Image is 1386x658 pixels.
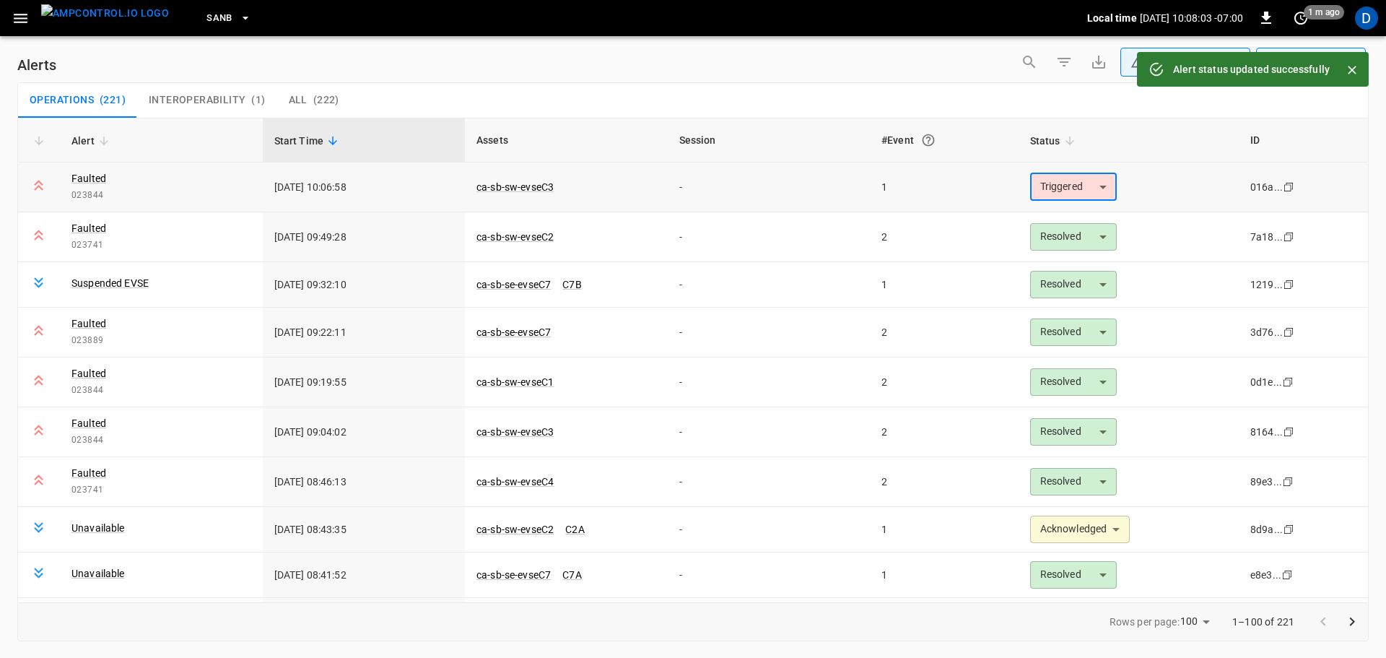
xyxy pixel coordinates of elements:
[1130,55,1227,70] div: Any Status
[289,94,308,107] span: All
[71,433,251,448] span: 023844
[1030,132,1079,150] span: Status
[1282,229,1296,245] div: copy
[668,553,871,598] td: -
[263,457,466,507] td: [DATE] 08:46:13
[870,407,1019,457] td: 2
[870,553,1019,598] td: 1
[1282,424,1296,440] div: copy
[71,483,251,498] span: 023741
[1030,561,1117,589] div: Resolved
[1030,516,1130,543] div: Acknowledged
[1030,319,1117,346] div: Resolved
[668,118,871,163] th: Session
[71,334,251,348] span: 023889
[71,238,251,253] span: 023741
[263,553,466,598] td: [DATE] 08:41:52
[1250,375,1282,389] div: 0d1e...
[1239,118,1368,163] th: ID
[1250,522,1283,537] div: 8d9a...
[1281,374,1296,390] div: copy
[1281,474,1296,490] div: copy
[71,521,125,535] a: Unavailable
[251,94,265,107] span: ( 1 )
[476,524,554,535] a: ca-sb-sw-evseC2
[71,171,106,186] a: Faulted
[881,127,1007,153] div: #Event
[263,407,466,457] td: [DATE] 09:04:02
[71,384,251,398] span: 023844
[1250,475,1282,489] div: 89e3...
[1338,607,1367,636] button: Go to next page
[668,163,871,212] td: -
[1030,468,1117,495] div: Resolved
[71,316,106,331] a: Faulted
[1250,325,1283,339] div: 3d76...
[263,212,466,262] td: [DATE] 09:49:28
[476,376,554,388] a: ca-sb-sw-evseC1
[465,118,668,163] th: Assets
[915,127,941,153] button: An event is a single occurrence of an issue. An alert groups related events for the same asset, m...
[206,10,232,27] span: SanB
[1282,179,1296,195] div: copy
[1030,271,1117,298] div: Resolved
[476,426,554,438] a: ca-sb-sw-evseC3
[263,262,466,308] td: [DATE] 09:32:10
[476,231,554,243] a: ca-sb-sw-evseC2
[71,189,251,203] span: 023844
[71,566,125,581] a: Unavailable
[1250,568,1281,582] div: e8e3...
[41,4,169,22] img: ampcontrol.io logo
[1250,180,1283,194] div: 016a...
[668,507,871,553] td: -
[476,181,554,193] a: ca-sb-sw-evseC3
[562,279,581,290] a: C7B
[1173,56,1330,82] div: Alert status updated successfully
[870,212,1019,262] td: 2
[668,308,871,358] td: -
[1282,521,1296,537] div: copy
[870,308,1019,358] td: 2
[1250,425,1283,439] div: 8164...
[71,416,106,430] a: Faulted
[1030,418,1117,446] div: Resolved
[1250,277,1283,292] div: 1219...
[1232,615,1294,629] p: 1–100 of 221
[71,276,149,290] a: Suspended EVSE
[668,212,871,262] td: -
[71,466,106,480] a: Faulted
[1180,611,1215,632] div: 100
[1289,7,1312,30] button: set refresh interval
[71,366,106,381] a: Faulted
[263,598,466,644] td: [DATE] 08:41:42
[1282,324,1296,340] div: copy
[313,94,339,107] span: ( 222 )
[263,358,466,407] td: [DATE] 09:19:55
[1110,615,1180,629] p: Rows per page:
[17,53,56,77] h6: Alerts
[1140,11,1243,25] p: [DATE] 10:08:03 -07:00
[870,358,1019,407] td: 2
[1030,223,1117,251] div: Resolved
[870,598,1019,644] td: 1
[71,221,106,235] a: Faulted
[1282,277,1296,293] div: copy
[100,94,126,107] span: ( 221 )
[668,358,871,407] td: -
[1250,230,1283,244] div: 7a18...
[668,457,871,507] td: -
[565,524,584,535] a: C2A
[71,132,113,150] span: Alert
[476,476,554,488] a: ca-sb-sw-evseC4
[1355,7,1378,30] div: profile-icon
[263,507,466,553] td: [DATE] 08:43:35
[1341,59,1363,81] button: Close
[476,569,551,581] a: ca-sb-se-evseC7
[1281,567,1295,583] div: copy
[149,94,245,107] span: Interoperability
[870,262,1019,308] td: 1
[668,407,871,457] td: -
[1087,11,1137,25] p: Local time
[476,279,551,290] a: ca-sb-se-evseC7
[1030,368,1117,396] div: Resolved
